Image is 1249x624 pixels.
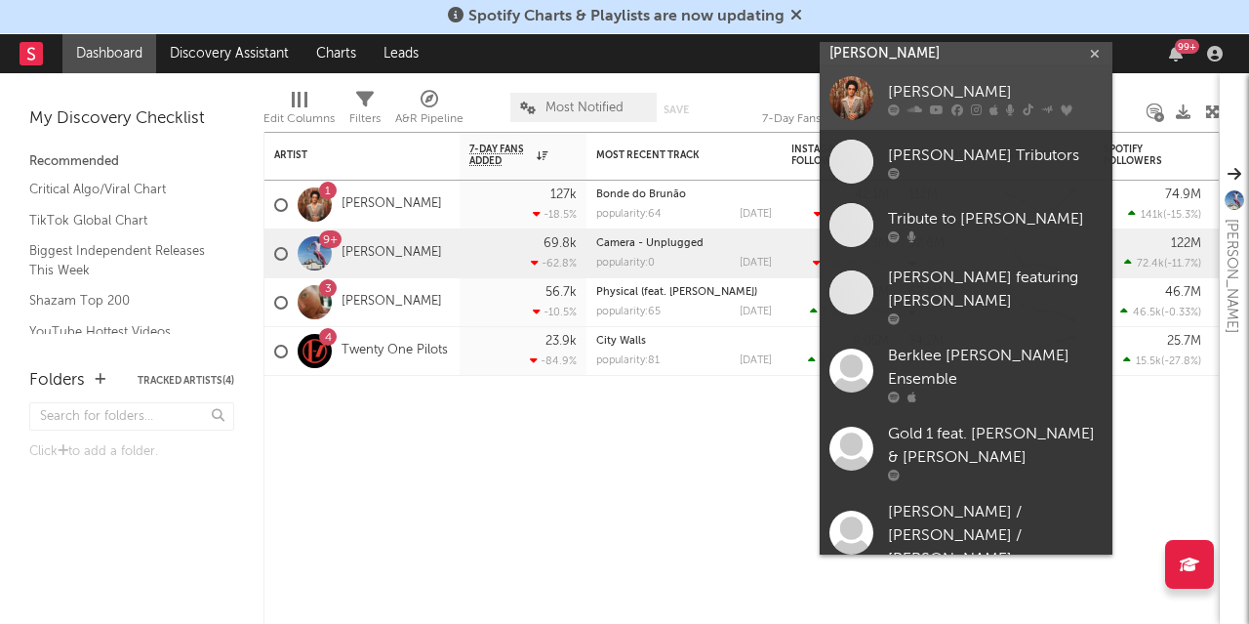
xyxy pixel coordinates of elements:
[791,144,860,167] div: Instagram Followers
[349,107,381,131] div: Filters
[762,83,908,140] div: 7-Day Fans Added (7-Day Fans Added)
[810,306,889,318] div: ( )
[1128,208,1201,221] div: ( )
[302,34,370,73] a: Charts
[888,501,1103,571] div: [PERSON_NAME] / [PERSON_NAME] / [PERSON_NAME]
[1137,259,1164,270] span: 72.4k
[596,355,660,366] div: popularity: 81
[1123,354,1201,367] div: ( )
[820,42,1112,66] input: Search for artists
[274,149,421,161] div: Artist
[29,321,215,343] a: YouTube Hottest Videos
[1141,210,1163,221] span: 141k
[762,107,908,131] div: 7-Day Fans Added (7-Day Fans Added)
[29,240,215,280] a: Biggest Independent Releases This Week
[1136,356,1161,367] span: 15.5k
[820,413,1112,491] a: Gold 1 feat. [PERSON_NAME] & [PERSON_NAME]
[29,402,234,431] input: Search for folders...
[342,294,442,311] a: [PERSON_NAME]
[395,107,463,131] div: A&R Pipeline
[349,83,381,140] div: Filters
[29,369,85,393] div: Folders
[550,188,577,201] div: 127k
[395,83,463,140] div: A&R Pipeline
[29,440,234,464] div: Click to add a folder.
[596,189,772,200] div: Bonde do Brunão
[596,336,772,347] div: City Walls
[1167,335,1201,348] div: 25.7M
[1166,210,1198,221] span: -15.3 %
[888,208,1103,231] div: Tribute to [PERSON_NAME]
[596,238,772,249] div: Camera - Unplugged
[813,257,889,270] div: ( )
[1165,188,1201,201] div: 74.9M
[814,208,889,221] div: ( )
[1164,308,1198,318] span: -0.33 %
[888,81,1103,104] div: [PERSON_NAME]
[820,66,1112,130] a: [PERSON_NAME]
[596,336,646,347] a: City Walls
[533,306,577,318] div: -10.5 %
[263,107,335,131] div: Edit Columns
[1164,356,1198,367] span: -27.8 %
[1169,46,1183,62] button: 99+
[342,196,442,213] a: [PERSON_NAME]
[29,107,234,131] div: My Discovery Checklist
[1124,257,1201,270] div: ( )
[138,376,234,386] button: Tracked Artists(4)
[808,354,889,367] div: ( )
[596,287,772,298] div: Physical (feat. Troye Sivan)
[29,290,215,312] a: Shazam Top 200
[1175,39,1199,54] div: 99 +
[596,189,686,200] a: Bonde do Brunão
[596,258,655,269] div: popularity: 0
[888,145,1103,168] div: [PERSON_NAME] Tributors
[545,335,577,348] div: 23.9k
[263,83,335,140] div: Edit Columns
[1171,237,1201,250] div: 122M
[1133,308,1161,318] span: 46.5k
[29,150,234,174] div: Recommended
[29,210,215,231] a: TikTok Global Chart
[596,307,661,317] div: popularity: 65
[469,144,532,167] span: 7-Day Fans Added
[1120,306,1201,318] div: ( )
[596,287,757,298] a: Physical (feat. [PERSON_NAME])
[370,34,432,73] a: Leads
[888,267,1103,313] div: [PERSON_NAME] featuring [PERSON_NAME]
[29,179,215,200] a: Critical Algo/Viral Chart
[1167,259,1198,270] span: -11.7 %
[596,238,704,249] a: Camera - Unplugged
[545,102,624,114] span: Most Notified
[820,257,1112,335] a: [PERSON_NAME] featuring [PERSON_NAME]
[740,209,772,220] div: [DATE]
[740,307,772,317] div: [DATE]
[820,193,1112,257] a: Tribute to [PERSON_NAME]
[530,354,577,367] div: -84.9 %
[545,286,577,299] div: 56.7k
[468,9,785,24] span: Spotify Charts & Playlists are now updating
[544,237,577,250] div: 69.8k
[820,130,1112,193] a: [PERSON_NAME] Tributors
[533,208,577,221] div: -18.5 %
[62,34,156,73] a: Dashboard
[531,257,577,270] div: -62.8 %
[1104,144,1172,167] div: Spotify Followers
[888,423,1103,470] div: Gold 1 feat. [PERSON_NAME] & [PERSON_NAME]
[1220,219,1243,333] div: [PERSON_NAME]
[156,34,302,73] a: Discovery Assistant
[820,335,1112,413] a: Berklee [PERSON_NAME] Ensemble
[596,149,743,161] div: Most Recent Track
[342,343,448,359] a: Twenty One Pilots
[342,245,442,262] a: [PERSON_NAME]
[740,258,772,269] div: [DATE]
[1165,286,1201,299] div: 46.7M
[664,104,689,115] button: Save
[790,9,802,24] span: Dismiss
[596,209,662,220] div: popularity: 64
[820,491,1112,593] a: [PERSON_NAME] / [PERSON_NAME] / [PERSON_NAME]
[740,355,772,366] div: [DATE]
[888,345,1103,392] div: Berklee [PERSON_NAME] Ensemble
